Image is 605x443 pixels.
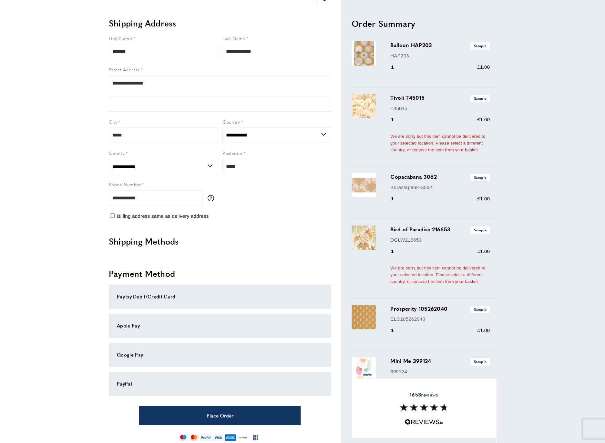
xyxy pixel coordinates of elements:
[470,174,490,181] span: Sample
[477,196,490,201] span: £1.00
[109,118,118,125] span: City
[109,150,124,156] span: County
[352,17,496,29] h2: Order Summary
[352,357,376,381] img: Mini Me 399124
[250,434,261,441] img: jcb
[390,195,403,203] div: 1
[477,117,490,122] span: £1.00
[110,213,115,218] input: Billing address same as delivery address
[400,403,448,411] img: Reviews section
[390,133,490,153] div: We are sorry but this item cannot be delivered to your selected location. Please select a differe...
[390,104,490,112] p: T45015
[390,41,490,49] h3: Balloon HAP203
[109,66,140,73] span: Street Address
[117,380,323,388] div: PayPal
[117,293,323,300] div: Pay by Debit/Credit Card
[225,434,236,441] img: american-express
[390,173,490,181] h3: Copacabana 3062
[213,434,223,441] img: visa
[117,351,323,358] div: Google Pay
[390,265,490,285] div: We are sorry but this item cannot be delivered to your selected location. Please select a differe...
[410,391,438,398] span: reviews
[109,181,141,187] span: Phone Number
[390,315,490,323] p: ELC105262040
[208,195,217,201] button: More information
[117,213,209,219] span: Billing address same as delivery address
[237,434,249,441] img: discover
[470,306,490,312] span: Sample
[390,327,403,334] div: 1
[200,434,211,441] img: paypal
[390,116,403,124] div: 1
[189,434,199,441] img: mastercard
[352,94,376,118] img: Tivoli T45015
[390,247,403,255] div: 1
[390,226,490,233] h3: Bird of Paradise 216653
[390,236,490,244] p: DGLW216653
[390,184,490,191] p: Borastapeter-3062
[390,63,403,71] div: 1
[352,305,376,329] img: Prosperity 105262040
[470,42,490,49] span: Sample
[477,248,490,254] span: £1.00
[139,406,301,425] button: Place Order
[390,368,490,376] p: 399124
[222,35,245,41] span: Last Name
[109,268,331,279] h2: Payment Method
[352,173,376,197] img: Copacabana 3062
[390,94,490,102] h3: Tivoli T45015
[109,236,331,247] h2: Shipping Methods
[390,305,490,312] h3: Prosperity 105262040
[109,35,132,41] span: First Name
[109,17,331,29] h2: Shipping Address
[179,434,188,441] img: maestro
[117,322,323,329] div: Apple Pay
[352,41,376,65] img: Balloon HAP203
[477,327,490,333] span: £1.00
[390,52,490,59] p: HAP203
[470,227,490,233] span: Sample
[390,357,490,365] h3: Mini Me 399124
[477,64,490,70] span: £1.00
[405,419,443,425] img: Reviews.io 5 stars
[470,95,490,102] span: Sample
[222,118,240,125] span: Country
[410,391,421,398] strong: 1653
[352,226,376,250] img: Bird of Paradise 216653
[222,150,242,156] span: Postcode
[470,358,490,365] span: Sample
